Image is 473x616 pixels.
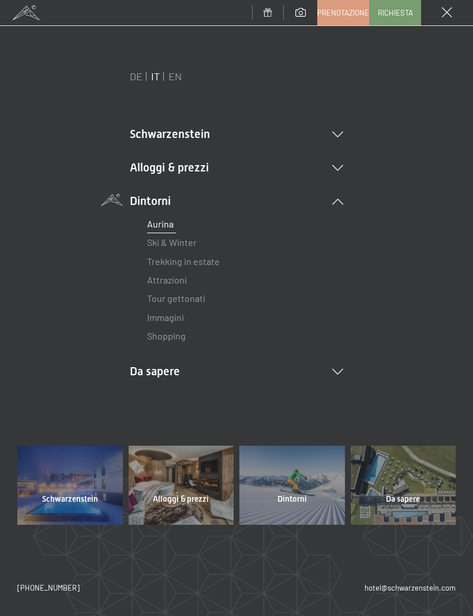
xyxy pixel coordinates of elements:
[147,312,184,323] a: Immagini
[147,237,197,248] a: Ski & Winter
[168,70,182,83] a: EN
[126,446,237,524] a: Alloggi & prezzi Hotel in Trentino Alto Adige: vacanze in montagna
[130,70,142,83] a: DE
[14,446,126,524] a: Schwarzenstein Hotel in Trentino Alto Adige: vacanze in montagna
[153,494,209,505] span: Alloggi & prezzi
[378,8,413,18] span: Richiesta
[147,293,205,304] a: Tour gettonati
[147,218,174,229] a: Aurina
[147,274,187,285] a: Attrazioni
[42,494,98,505] span: Schwarzenstein
[147,256,220,267] a: Trekking in estate
[348,446,459,524] a: Da sapere Hotel in Trentino Alto Adige: vacanze in montagna
[151,70,160,83] a: IT
[17,583,80,593] a: [PHONE_NUMBER]
[147,330,186,341] a: Shopping
[370,1,421,25] a: Richiesta
[386,494,420,505] span: Da sapere
[236,446,348,524] a: Dintorni Hotel in Trentino Alto Adige: vacanze in montagna
[317,8,369,18] span: Prenotazione
[17,583,80,592] span: [PHONE_NUMBER]
[277,494,307,505] span: Dintorni
[365,583,456,593] a: hotel@schwarzenstein.com
[318,1,369,25] a: Prenotazione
